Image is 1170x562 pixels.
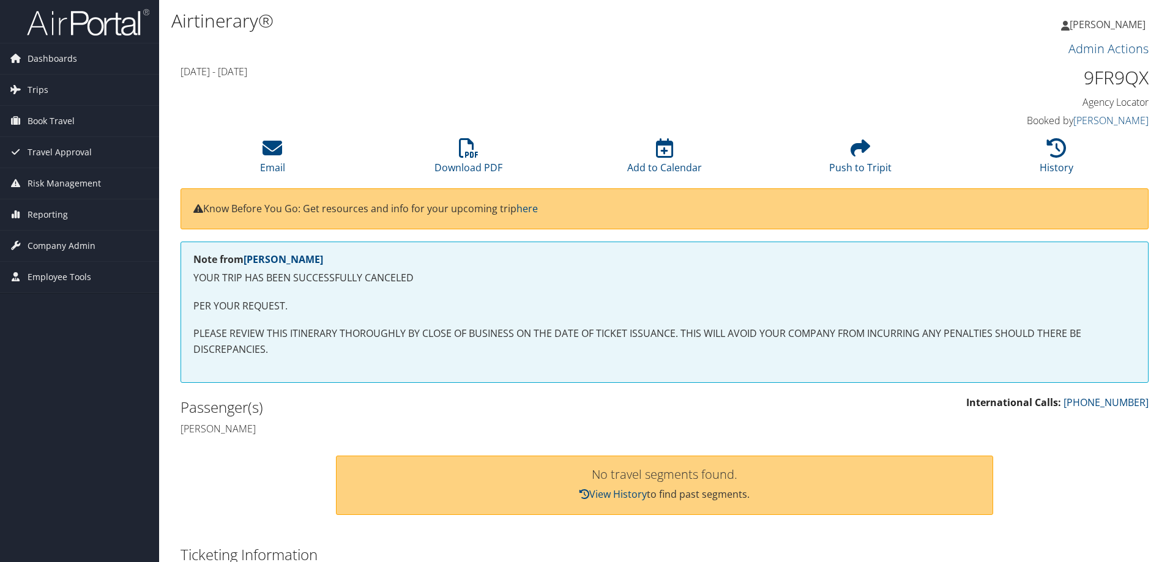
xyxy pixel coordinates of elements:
[193,270,1136,286] p: YOUR TRIP HAS BEEN SUCCESSFULLY CANCELED
[28,106,75,136] span: Book Travel
[434,145,502,174] a: Download PDF
[244,253,323,266] a: [PERSON_NAME]
[829,145,892,174] a: Push to Tripit
[28,75,48,105] span: Trips
[28,168,101,199] span: Risk Management
[966,396,1061,409] strong: International Calls:
[1073,114,1149,127] a: [PERSON_NAME]
[28,231,95,261] span: Company Admin
[193,326,1136,357] p: PLEASE REVIEW THIS ITINERARY THOROUGHLY BY CLOSE OF BUSINESS ON THE DATE OF TICKET ISSUANCE. THIS...
[1064,396,1149,409] a: [PHONE_NUMBER]
[516,202,538,215] a: here
[28,137,92,168] span: Travel Approval
[171,8,829,34] h1: Airtinerary®
[260,145,285,174] a: Email
[28,262,91,292] span: Employee Tools
[349,487,981,503] p: to find past segments.
[627,145,702,174] a: Add to Calendar
[349,468,981,481] h3: No travel segments found.
[1040,145,1073,174] a: History
[1068,40,1149,57] a: Admin Actions
[193,253,323,266] strong: Note from
[181,422,655,435] h4: [PERSON_NAME]
[920,95,1149,109] h4: Agency Locator
[181,65,902,78] h4: [DATE] - [DATE]
[28,199,68,230] span: Reporting
[1061,6,1158,43] a: [PERSON_NAME]
[920,114,1149,127] h4: Booked by
[1070,18,1146,31] span: [PERSON_NAME]
[920,65,1149,91] h1: 9FR9QX
[193,201,1136,217] p: Know Before You Go: Get resources and info for your upcoming trip
[181,397,655,418] h2: Passenger(s)
[28,43,77,74] span: Dashboards
[193,298,1136,314] p: PER YOUR REQUEST.
[579,487,647,501] a: View History
[27,8,149,37] img: airportal-logo.png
